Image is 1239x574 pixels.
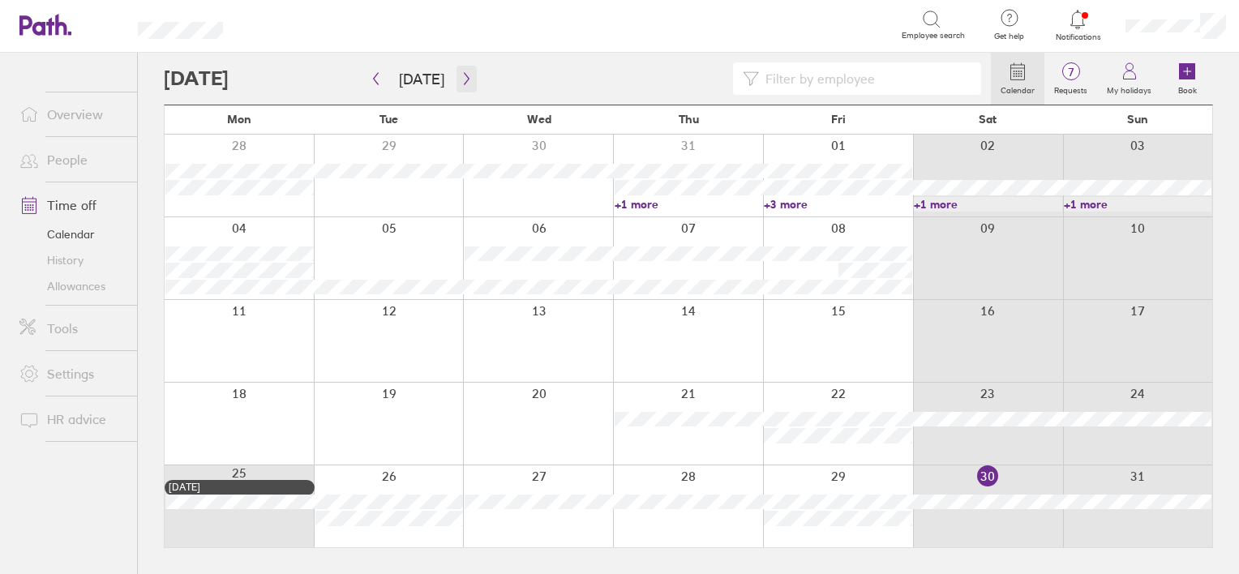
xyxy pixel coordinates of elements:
span: Get help [983,32,1035,41]
span: Wed [527,113,551,126]
span: Sat [979,113,997,126]
a: +1 more [615,197,763,212]
a: History [6,247,137,273]
a: 7Requests [1044,53,1097,105]
a: People [6,143,137,176]
span: Notifications [1052,32,1104,42]
a: Settings [6,358,137,390]
label: My holidays [1097,81,1161,96]
input: Filter by employee [759,63,971,94]
span: Thu [679,113,699,126]
label: Book [1168,81,1207,96]
span: Tue [379,113,398,126]
a: Book [1161,53,1213,105]
a: Notifications [1052,8,1104,42]
a: +1 more [1064,197,1212,212]
span: Fri [831,113,846,126]
span: Sun [1127,113,1148,126]
a: +3 more [764,197,912,212]
div: Search [267,17,308,32]
a: Allowances [6,273,137,299]
a: +1 more [914,197,1062,212]
label: Requests [1044,81,1097,96]
a: HR advice [6,403,137,435]
span: Mon [227,113,251,126]
a: Tools [6,312,137,345]
a: Calendar [6,221,137,247]
span: 7 [1044,66,1097,79]
button: [DATE] [386,66,457,92]
label: Calendar [991,81,1044,96]
div: [DATE] [169,482,311,493]
a: Time off [6,189,137,221]
a: Calendar [991,53,1044,105]
a: My holidays [1097,53,1161,105]
a: Overview [6,98,137,131]
span: Employee search [902,31,965,41]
